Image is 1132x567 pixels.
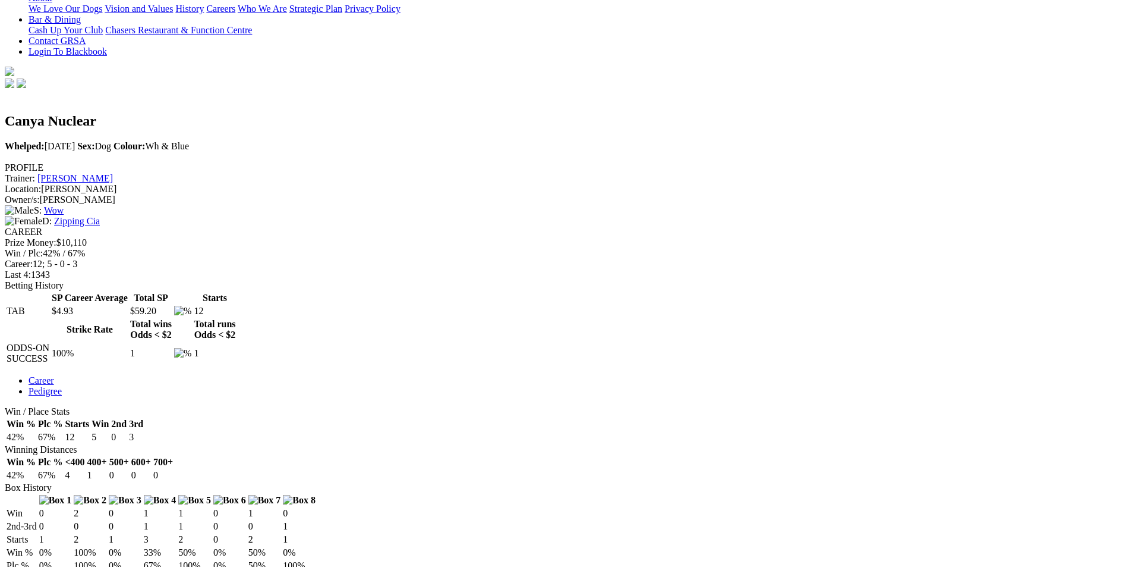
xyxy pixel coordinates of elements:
a: Cash Up Your Club [29,25,103,35]
div: About [29,4,1127,14]
img: Male [5,205,34,216]
td: 0 [131,469,152,481]
td: 1 [248,508,282,519]
td: 0 [111,431,127,443]
td: 12 [193,305,236,317]
span: Wh & Blue [113,141,189,151]
img: Box 3 [109,495,141,506]
td: 1 [282,521,316,532]
th: Win [91,418,109,430]
a: Strategic Plan [289,4,342,14]
img: Box 1 [39,495,72,506]
b: Colour: [113,141,145,151]
td: 0 [39,521,72,532]
th: Starts [64,418,90,430]
td: 2 [73,534,107,546]
div: Bar & Dining [29,25,1127,36]
td: 0% [39,547,72,559]
td: 2 [248,534,282,546]
td: 1 [178,508,212,519]
img: % [174,306,191,317]
td: 100% [51,342,128,365]
div: 12; 5 - 0 - 3 [5,259,1127,270]
td: 33% [143,547,177,559]
img: Box 7 [248,495,281,506]
th: Plc % [37,418,63,430]
span: Dog [77,141,111,151]
td: 0 [108,508,142,519]
b: Whelped: [5,141,45,151]
div: 1343 [5,270,1127,280]
th: Win % [6,418,36,430]
span: Trainer: [5,173,35,183]
a: Bar & Dining [29,14,81,24]
img: Box 2 [74,495,106,506]
td: 1 [39,534,72,546]
div: CAREER [5,227,1127,237]
span: S: [5,205,42,215]
td: 0 [248,521,282,532]
td: 42% [6,469,36,481]
td: 0 [213,508,247,519]
span: Career: [5,259,33,269]
img: Box 5 [178,495,211,506]
td: ODDS-ON SUCCESS [6,342,50,365]
td: 3 [143,534,177,546]
td: 50% [178,547,212,559]
a: Contact GRSA [29,36,86,46]
th: Strike Rate [51,318,128,341]
a: Wow [44,205,64,215]
td: $4.93 [51,305,128,317]
td: 0 [39,508,72,519]
a: Vision and Values [105,4,173,14]
a: History [175,4,204,14]
img: % [174,348,191,359]
td: 0 [282,508,316,519]
td: 1 [178,521,212,532]
th: 2nd [111,418,127,430]
a: We Love Our Dogs [29,4,102,14]
a: [PERSON_NAME] [37,173,113,183]
div: Win / Place Stats [5,406,1127,417]
td: 1 [282,534,316,546]
th: Total runs Odds < $2 [193,318,236,341]
td: 1 [143,521,177,532]
td: 0 [213,534,247,546]
div: Betting History [5,280,1127,291]
td: 12 [64,431,90,443]
td: TAB [6,305,50,317]
th: <400 [64,456,85,468]
img: Female [5,216,42,227]
a: Chasers Restaurant & Function Centre [105,25,252,35]
span: Owner/s: [5,195,40,205]
td: 0 [109,469,130,481]
div: PROFILE [5,162,1127,173]
td: 0% [108,547,142,559]
a: Privacy Policy [345,4,401,14]
th: 500+ [109,456,130,468]
div: 42% / 67% [5,248,1127,259]
td: 0 [213,521,247,532]
img: logo-grsa-white.png [5,67,14,76]
td: 2nd-3rd [6,521,37,532]
th: SP Career Average [51,292,128,304]
a: Pedigree [29,386,62,396]
span: D: [5,216,52,226]
td: 4 [64,469,85,481]
a: Who We Are [238,4,287,14]
th: Total SP [130,292,172,304]
div: Winning Distances [5,444,1127,455]
img: Box 8 [283,495,316,506]
th: 600+ [131,456,152,468]
td: 1 [108,534,142,546]
th: 700+ [153,456,174,468]
td: 5 [91,431,109,443]
span: [DATE] [5,141,75,151]
div: $10,110 [5,237,1127,248]
div: [PERSON_NAME] [5,195,1127,205]
th: Starts [193,292,236,304]
td: 67% [37,469,63,481]
td: 1 [143,508,177,519]
td: 42% [6,431,36,443]
td: 0 [153,469,174,481]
